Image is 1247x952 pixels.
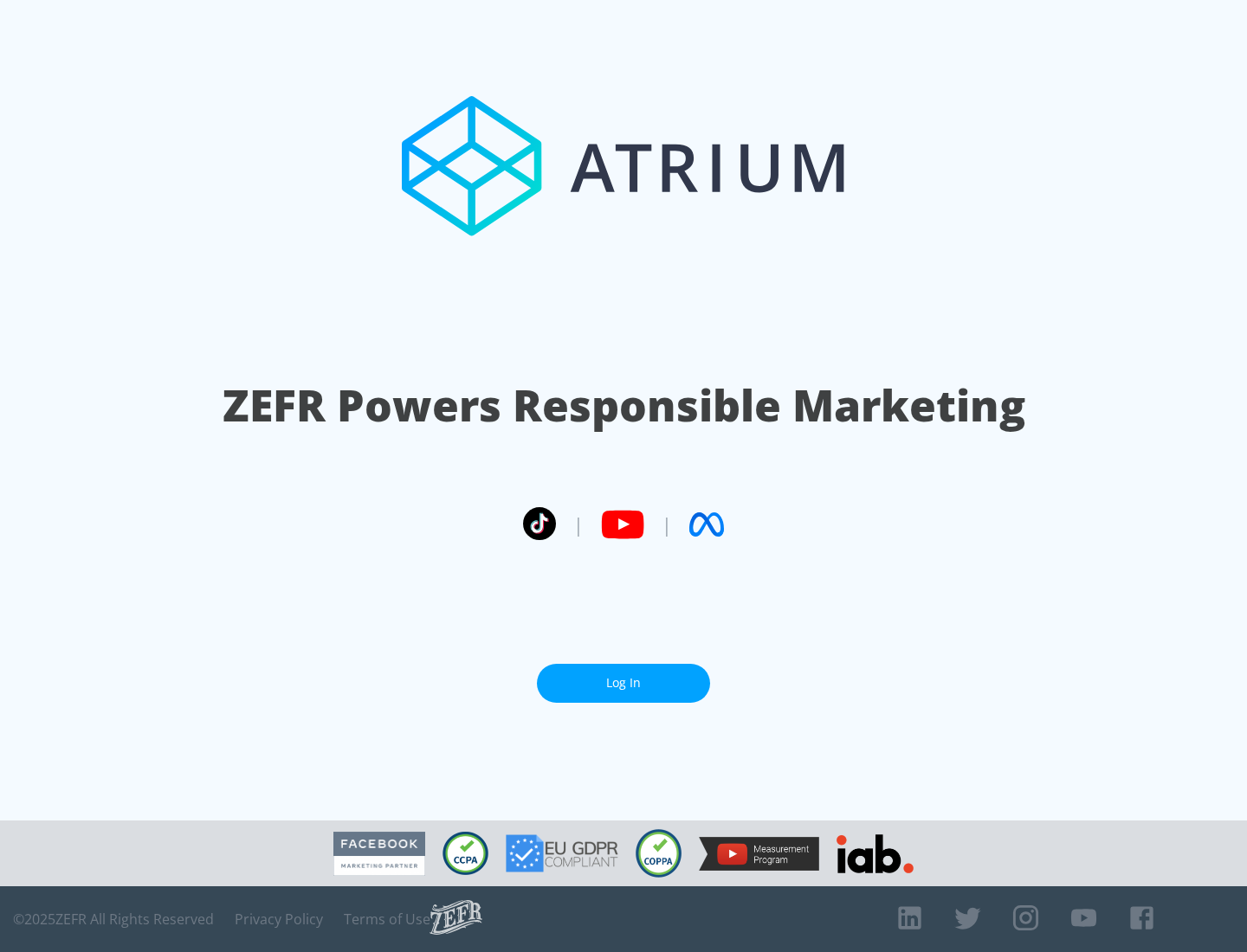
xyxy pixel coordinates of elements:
a: Terms of Use [344,910,430,928]
img: IAB [837,834,914,873]
img: Facebook Marketing Partner [333,832,425,876]
a: Log In [537,664,710,703]
span: | [662,511,672,537]
img: COPPA Compliant [636,829,682,878]
img: YouTube Measurement Program [699,837,819,871]
img: CCPA Compliant [443,832,488,875]
h1: ZEFR Powers Responsible Marketing [223,376,1025,435]
img: GDPR Compliant [506,834,618,872]
span: | [573,511,584,537]
a: Privacy Policy [235,910,323,928]
span: © 2025 ZEFR All Rights Reserved [13,910,214,928]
